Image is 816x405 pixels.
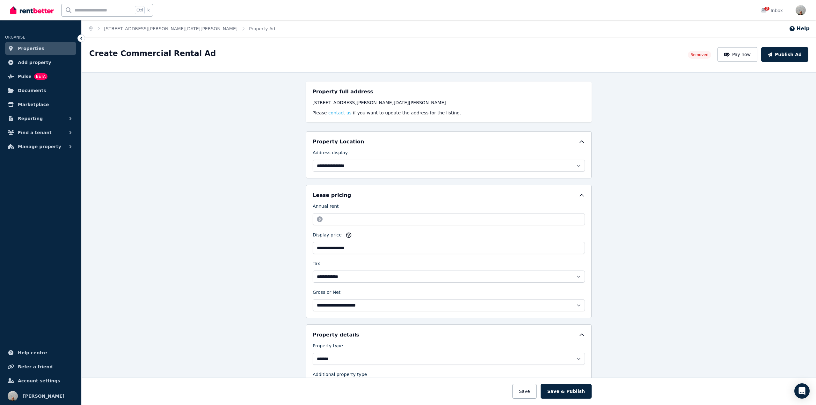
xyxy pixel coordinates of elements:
[313,192,351,199] h5: Lease pricing
[313,149,348,158] label: Address display
[249,26,275,31] a: Property Ad
[512,384,536,399] button: Save
[313,260,320,269] label: Tax
[18,115,43,122] span: Reporting
[147,8,149,13] span: k
[312,99,585,106] div: [STREET_ADDRESS][PERSON_NAME][DATE][PERSON_NAME]
[5,84,76,97] a: Documents
[18,45,44,52] span: Properties
[18,101,49,108] span: Marketplace
[313,138,364,146] h5: Property Location
[5,140,76,153] button: Manage property
[313,232,342,241] label: Display price
[5,346,76,359] a: Help centre
[5,360,76,373] a: Refer a friend
[18,87,46,94] span: Documents
[761,47,808,62] button: Publish Ad
[5,42,76,55] a: Properties
[18,377,60,385] span: Account settings
[23,392,64,400] span: [PERSON_NAME]
[89,48,216,59] h1: Create Commercial Rental Ad
[5,70,76,83] a: PulseBETA
[5,374,76,387] a: Account settings
[313,331,359,339] h5: Property details
[18,59,51,66] span: Add property
[328,110,352,116] button: contact us
[82,20,283,37] nav: Breadcrumb
[313,343,343,351] label: Property type
[5,56,76,69] a: Add property
[718,47,758,62] button: Pay now
[313,203,339,212] label: Annual rent
[761,7,783,14] div: Inbox
[18,143,61,150] span: Manage property
[18,363,53,371] span: Refer a friend
[5,98,76,111] a: Marketplace
[794,383,810,399] div: Open Intercom Messenger
[796,5,806,15] img: Allen Palmer
[789,25,810,33] button: Help
[18,129,52,136] span: Find a tenant
[104,26,238,31] a: [STREET_ADDRESS][PERSON_NAME][DATE][PERSON_NAME]
[541,384,592,399] button: Save & Publish
[5,112,76,125] button: Reporting
[313,289,340,298] label: Gross or Net
[313,371,367,380] label: Additional property type
[5,35,25,40] span: ORGANISE
[18,73,32,80] span: Pulse
[135,6,145,14] span: Ctrl
[312,88,373,96] h5: Property full address
[5,126,76,139] button: Find a tenant
[34,73,47,80] span: BETA
[18,349,47,357] span: Help centre
[10,5,54,15] img: RentBetter
[312,110,585,116] p: Please if you want to update the address for the listing.
[764,7,769,11] span: 3
[8,391,18,401] img: Allen Palmer
[690,52,708,57] span: Removed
